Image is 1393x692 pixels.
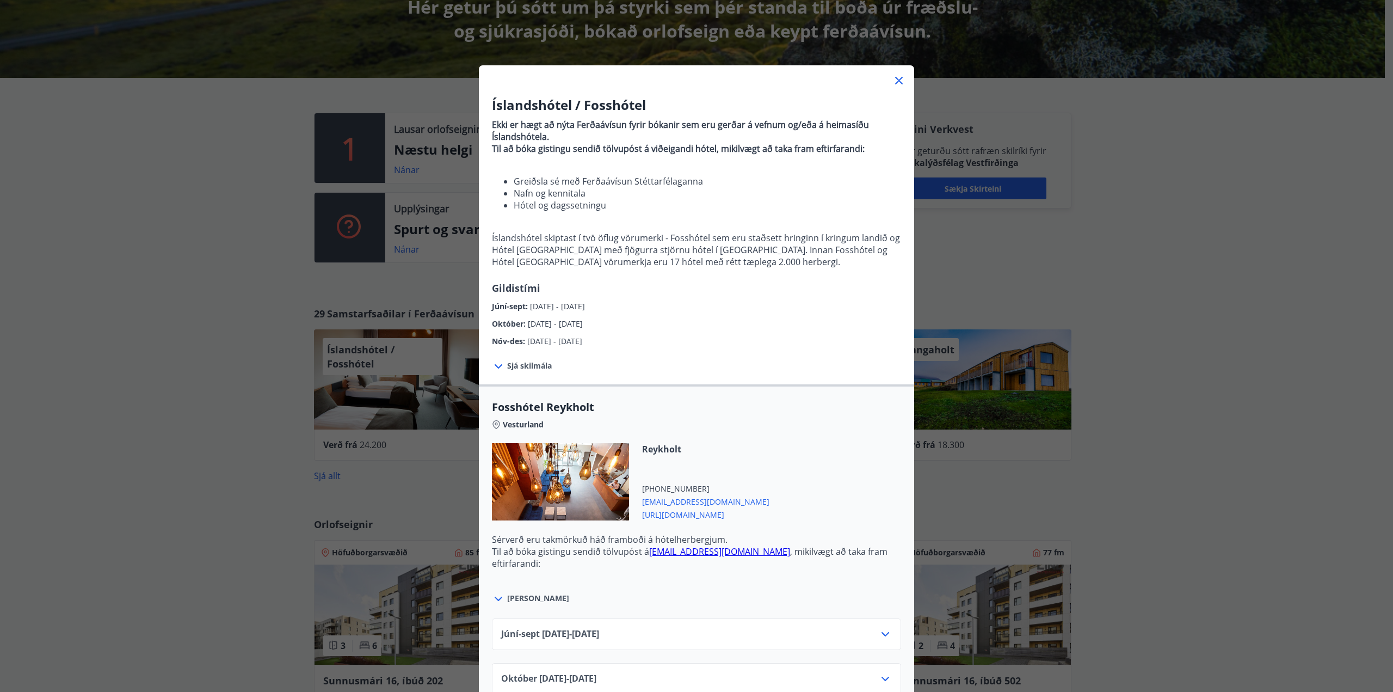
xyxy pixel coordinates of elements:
span: [PERSON_NAME] [507,593,569,604]
p: Til að bóka gistingu sendið tölvupóst á , mikilvægt að taka fram eftirfarandi: [492,546,901,569]
span: Vesturland [503,419,544,430]
strong: Til að bóka gistingu sendið tölvupóst á viðeigandi hótel, mikilvægt að taka fram eftirfarandi: [492,143,865,155]
span: [DATE] - [DATE] [527,336,582,346]
strong: Ekki er hægt að nýta Ferðaávísun fyrir bókanir sem eru gerðar á vefnum og/eða á heimasíðu Íslands... [492,119,869,143]
span: [PHONE_NUMBER] [642,483,769,494]
span: [DATE] - [DATE] [530,301,585,311]
span: Október : [492,319,528,329]
li: Greiðsla sé með Ferðaávísun Stéttarfélaganna [514,578,901,590]
li: Hótel og dagssetningu [514,199,901,211]
li: Greiðsla sé með Ferðaávísun Stéttarfélaganna [514,175,901,187]
span: [EMAIL_ADDRESS][DOMAIN_NAME] [642,494,769,507]
span: [URL][DOMAIN_NAME] [642,507,769,520]
span: Október [DATE] - [DATE] [501,672,596,685]
span: Gildistími [492,281,540,295]
h3: Íslandshótel / Fosshótel [492,96,901,114]
span: Reykholt [642,443,769,455]
span: Nóv-des : [492,336,527,346]
span: Sjá skilmála [507,360,552,371]
span: Júní-sept : [492,301,530,311]
li: Nafn og kennitala [514,187,901,199]
a: [EMAIL_ADDRESS][DOMAIN_NAME] [649,546,790,558]
span: [DATE] - [DATE] [528,319,583,329]
p: Sérverð eru takmörkuð háð framboði á hótelherbergjum. [492,534,901,546]
span: Fosshótel Reykholt [492,400,901,415]
span: Júní-sept [DATE] - [DATE] [501,628,599,641]
p: Íslandshótel skiptast í tvö öflug vörumerki - Fosshótel sem eru staðsett hringinn í kringum landi... [492,232,901,268]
